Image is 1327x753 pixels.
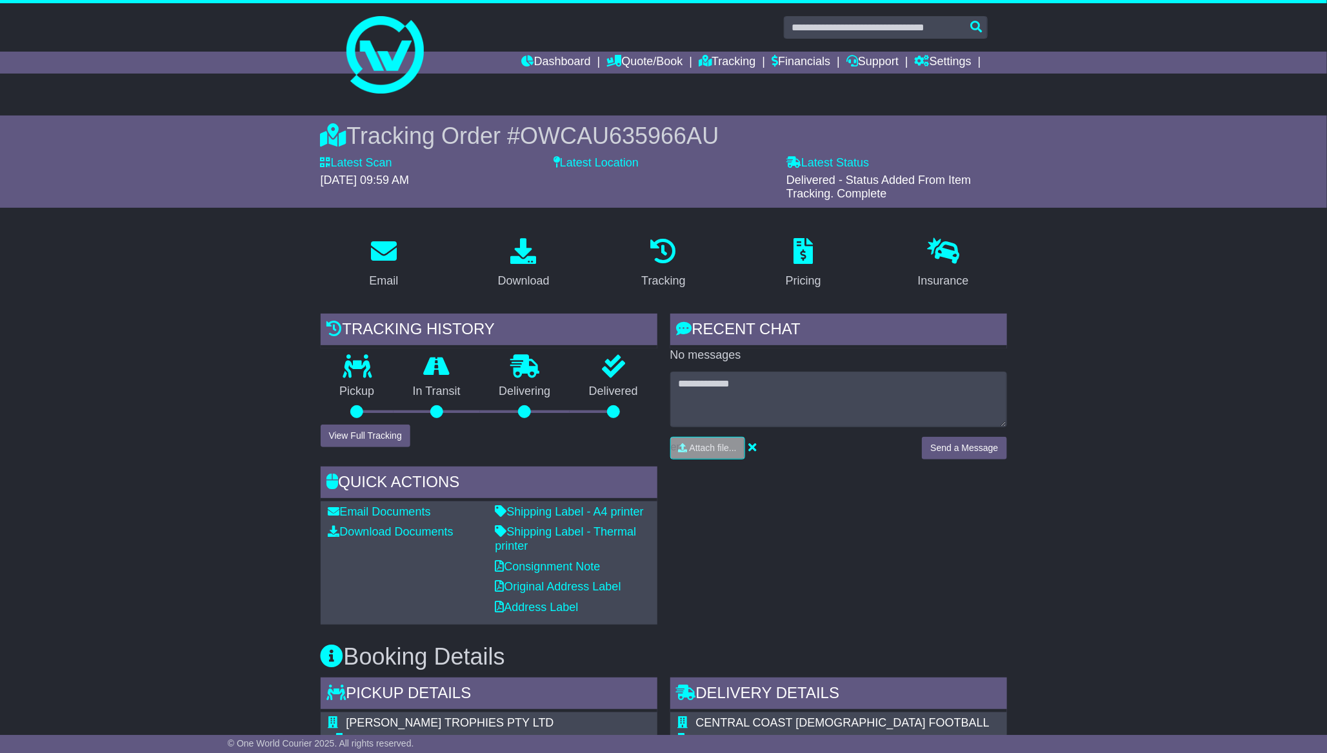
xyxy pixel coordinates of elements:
span: OWCAU635966AU [520,123,719,149]
a: Tracking [699,52,755,74]
div: Pricing [786,272,821,290]
a: Dashboard [522,52,591,74]
p: Delivering [480,385,570,399]
a: Download [490,234,558,294]
a: Consignment Note [495,560,601,573]
div: Email [369,272,398,290]
div: Delivery [696,733,990,747]
p: No messages [670,348,1007,363]
a: Address Label [495,601,579,614]
a: Original Address Label [495,580,621,593]
span: [PERSON_NAME] TROPHIES PTY LTD [346,716,554,729]
div: Pickup Details [321,678,657,712]
label: Latest Status [786,156,869,170]
a: Pricing [777,234,830,294]
a: Insurance [910,234,977,294]
p: Pickup [321,385,394,399]
h3: Booking Details [321,644,1007,670]
div: Tracking Order # [321,122,1007,150]
span: © One World Courier 2025. All rights reserved. [228,738,414,748]
a: Financials [772,52,830,74]
div: Tracking [641,272,685,290]
a: Download Documents [328,525,454,538]
a: Shipping Label - A4 printer [495,505,644,518]
p: Delivered [570,385,657,399]
div: RECENT CHAT [670,314,1007,348]
span: Residential [696,733,753,746]
div: Pickup [346,733,595,747]
p: In Transit [394,385,480,399]
a: Settings [915,52,972,74]
div: Tracking history [321,314,657,348]
span: [DATE] 09:59 AM [321,174,410,186]
button: Send a Message [922,437,1006,459]
div: Download [498,272,550,290]
div: Quick Actions [321,467,657,501]
span: Delivered - Status Added From Item Tracking. Complete [786,174,971,201]
span: Commercial [346,733,408,746]
label: Latest Location [554,156,639,170]
a: Email Documents [328,505,431,518]
a: Tracking [633,234,693,294]
a: Support [846,52,899,74]
div: Insurance [918,272,969,290]
span: CENTRAL COAST [DEMOGRAPHIC_DATA] FOOTBALL [696,716,990,729]
a: Shipping Label - Thermal printer [495,525,637,552]
a: Email [361,234,406,294]
label: Latest Scan [321,156,392,170]
button: View Full Tracking [321,425,410,447]
a: Quote/Book [606,52,683,74]
div: Delivery Details [670,678,1007,712]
